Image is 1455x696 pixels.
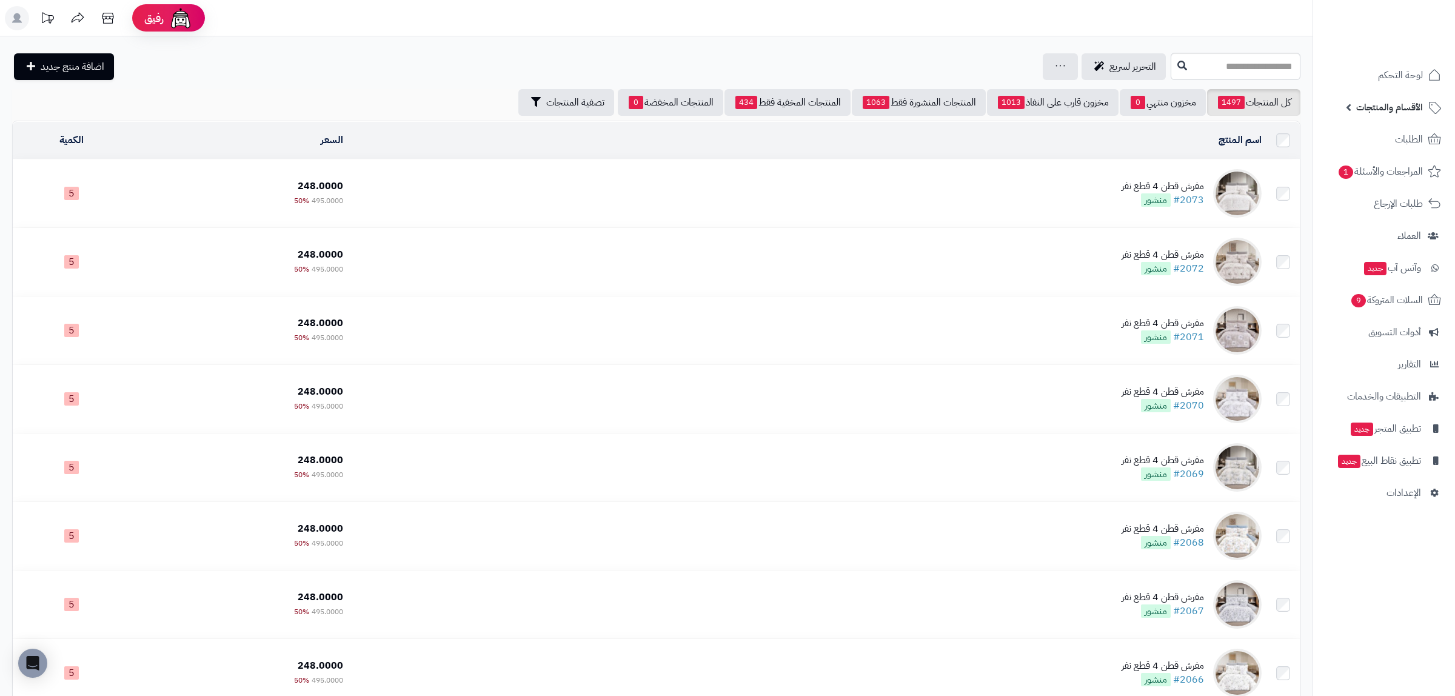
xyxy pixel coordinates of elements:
span: جديد [1351,423,1373,436]
span: طلبات الإرجاع [1374,195,1423,212]
span: السلات المتروكة [1350,292,1423,309]
span: 495.0000 [312,675,343,686]
span: منشور [1141,604,1171,618]
a: #2070 [1173,398,1204,413]
a: #2073 [1173,193,1204,207]
span: 248.0000 [298,453,343,467]
span: 434 [735,96,757,109]
div: مفرش قطن 4 قطع نفر [1122,248,1204,262]
span: 50% [294,538,309,549]
div: مفرش قطن 4 قطع نفر [1122,453,1204,467]
a: كل المنتجات1497 [1207,89,1300,116]
span: اضافة منتج جديد [41,59,104,74]
span: 50% [294,264,309,275]
span: منشور [1141,536,1171,549]
a: المراجعات والأسئلة1 [1320,157,1448,186]
a: تطبيق المتجرجديد [1320,414,1448,443]
a: مخزون منتهي0 [1120,89,1206,116]
a: المنتجات المخفية فقط434 [724,89,851,116]
span: الطلبات [1395,131,1423,148]
span: جديد [1364,262,1386,275]
a: السلات المتروكة9 [1320,286,1448,315]
span: 248.0000 [298,521,343,536]
a: التحرير لسريع [1082,53,1166,80]
span: 50% [294,606,309,617]
img: مفرش قطن 4 قطع نفر [1213,443,1262,492]
span: 1013 [998,96,1025,109]
span: 50% [294,195,309,206]
span: تطبيق المتجر [1350,420,1421,437]
span: 495.0000 [312,195,343,206]
span: منشور [1141,262,1171,275]
span: منشور [1141,193,1171,207]
a: المنتجات المنشورة فقط1063 [852,89,986,116]
span: 495.0000 [312,264,343,275]
a: تحديثات المنصة [32,6,62,33]
span: 5 [64,598,79,611]
a: تطبيق نقاط البيعجديد [1320,446,1448,475]
span: 495.0000 [312,538,343,549]
a: السعر [321,133,343,147]
span: 1 [1338,165,1354,179]
a: المنتجات المخفضة0 [618,89,723,116]
span: منشور [1141,673,1171,686]
span: 5 [64,187,79,200]
span: 50% [294,675,309,686]
a: #2069 [1173,467,1204,481]
a: أدوات التسويق [1320,318,1448,347]
span: منشور [1141,330,1171,344]
span: 495.0000 [312,332,343,343]
div: Open Intercom Messenger [18,649,47,678]
span: منشور [1141,399,1171,412]
span: 495.0000 [312,401,343,412]
img: مفرش قطن 4 قطع نفر [1213,238,1262,286]
div: مفرش قطن 4 قطع نفر [1122,659,1204,673]
img: logo-2.png [1373,10,1443,35]
span: 9 [1351,293,1366,308]
span: 248.0000 [298,316,343,330]
span: 50% [294,401,309,412]
span: 0 [629,96,643,109]
span: الإعدادات [1386,484,1421,501]
a: #2072 [1173,261,1204,276]
span: 248.0000 [298,179,343,193]
span: لوحة التحكم [1378,67,1423,84]
span: 5 [64,255,79,269]
span: العملاء [1397,227,1421,244]
span: التطبيقات والخدمات [1347,388,1421,405]
a: العملاء [1320,221,1448,250]
div: مفرش قطن 4 قطع نفر [1122,522,1204,536]
a: #2066 [1173,672,1204,687]
a: #2071 [1173,330,1204,344]
span: 248.0000 [298,590,343,604]
a: الطلبات [1320,125,1448,154]
span: التقارير [1398,356,1421,373]
a: مخزون قارب على النفاذ1013 [987,89,1119,116]
span: 5 [64,392,79,406]
div: مفرش قطن 4 قطع نفر [1122,385,1204,399]
span: 5 [64,529,79,543]
span: 5 [64,324,79,337]
a: طلبات الإرجاع [1320,189,1448,218]
span: 248.0000 [298,658,343,673]
a: وآتس آبجديد [1320,253,1448,283]
a: #2067 [1173,604,1204,618]
span: 5 [64,666,79,680]
div: مفرش قطن 4 قطع نفر [1122,591,1204,604]
img: مفرش قطن 4 قطع نفر [1213,306,1262,355]
span: تصفية المنتجات [546,95,604,110]
span: 495.0000 [312,606,343,617]
span: المراجعات والأسئلة [1337,163,1423,180]
span: رفيق [144,11,164,25]
img: مفرش قطن 4 قطع نفر [1213,169,1262,218]
span: 1063 [863,96,889,109]
span: 50% [294,332,309,343]
a: التطبيقات والخدمات [1320,382,1448,411]
img: مفرش قطن 4 قطع نفر [1213,375,1262,423]
span: الأقسام والمنتجات [1356,99,1423,116]
span: وآتس آب [1363,259,1421,276]
span: 5 [64,461,79,474]
a: لوحة التحكم [1320,61,1448,90]
span: 0 [1131,96,1145,109]
span: تطبيق نقاط البيع [1337,452,1421,469]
